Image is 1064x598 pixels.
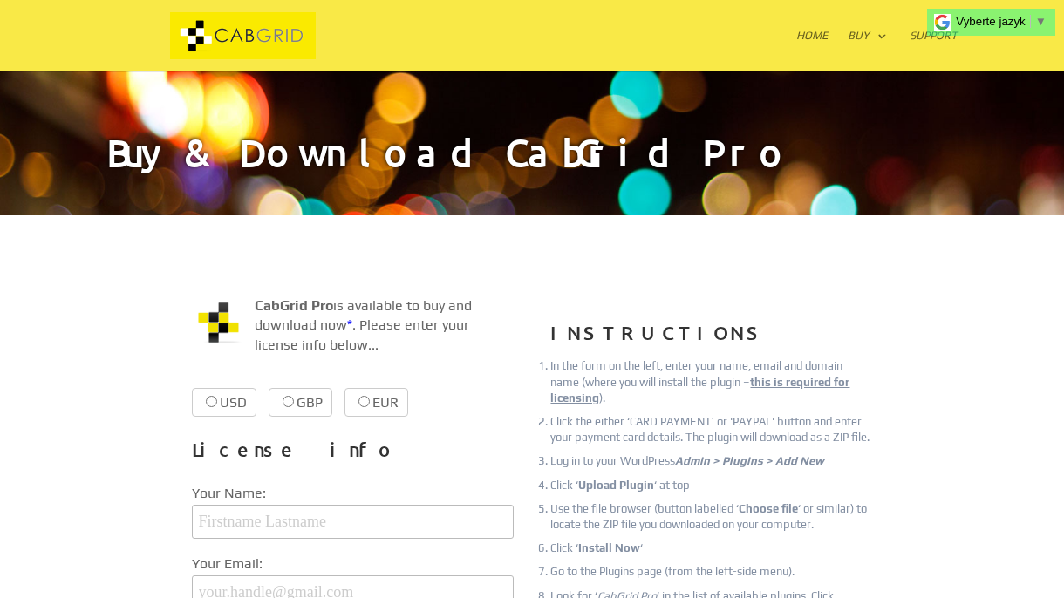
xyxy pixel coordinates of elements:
strong: Install Now [578,541,640,554]
input: GBP [283,396,294,407]
a: Support [910,30,958,71]
span: ​ [1030,15,1031,28]
label: Your Name: [192,482,514,505]
img: CabGrid [110,12,376,60]
li: Click ‘ ‘ at top [550,478,872,493]
li: Click ‘ ‘ [550,540,872,556]
img: CabGrid WordPress Plugin [192,296,244,349]
li: Log in to your WordPress [550,453,872,469]
input: Firstname Lastname [192,505,514,539]
a: Buy [848,30,887,71]
a: Home [796,30,829,71]
h1: Buy & Download CabGrid Pro [106,133,958,215]
label: USD [192,388,256,417]
li: Go to the Plugins page (from the left-side menu). [550,564,872,580]
label: EUR [344,388,408,417]
input: USD [206,396,217,407]
strong: Upload Plugin [578,479,654,492]
p: is available to buy and download now . Please enter your license info below... [192,296,514,369]
h3: License info [192,432,514,476]
span: Vyberte jazyk [956,15,1026,28]
label: Your Email: [192,553,514,575]
em: Admin > Plugins > Add New [675,454,824,467]
h3: INSTRUCTIONS [550,316,872,359]
li: Use the file browser (button labelled ‘ ‘ or similar) to locate the ZIP file you downloaded on yo... [550,501,872,533]
input: EUR [358,396,370,407]
strong: Choose file [739,502,798,515]
li: In the form on the left, enter your name, email and domain name (where you will install the plugi... [550,358,872,406]
li: Click the either ‘CARD PAYMENT’ or 'PAYPAL' button and enter your payment card details. The plugi... [550,414,872,445]
a: Vyberte jazyk​ [956,15,1047,28]
strong: CabGrid Pro [255,297,333,314]
u: this is required for licensing [550,376,849,404]
label: GBP [269,388,332,417]
span: ▼ [1035,15,1047,28]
